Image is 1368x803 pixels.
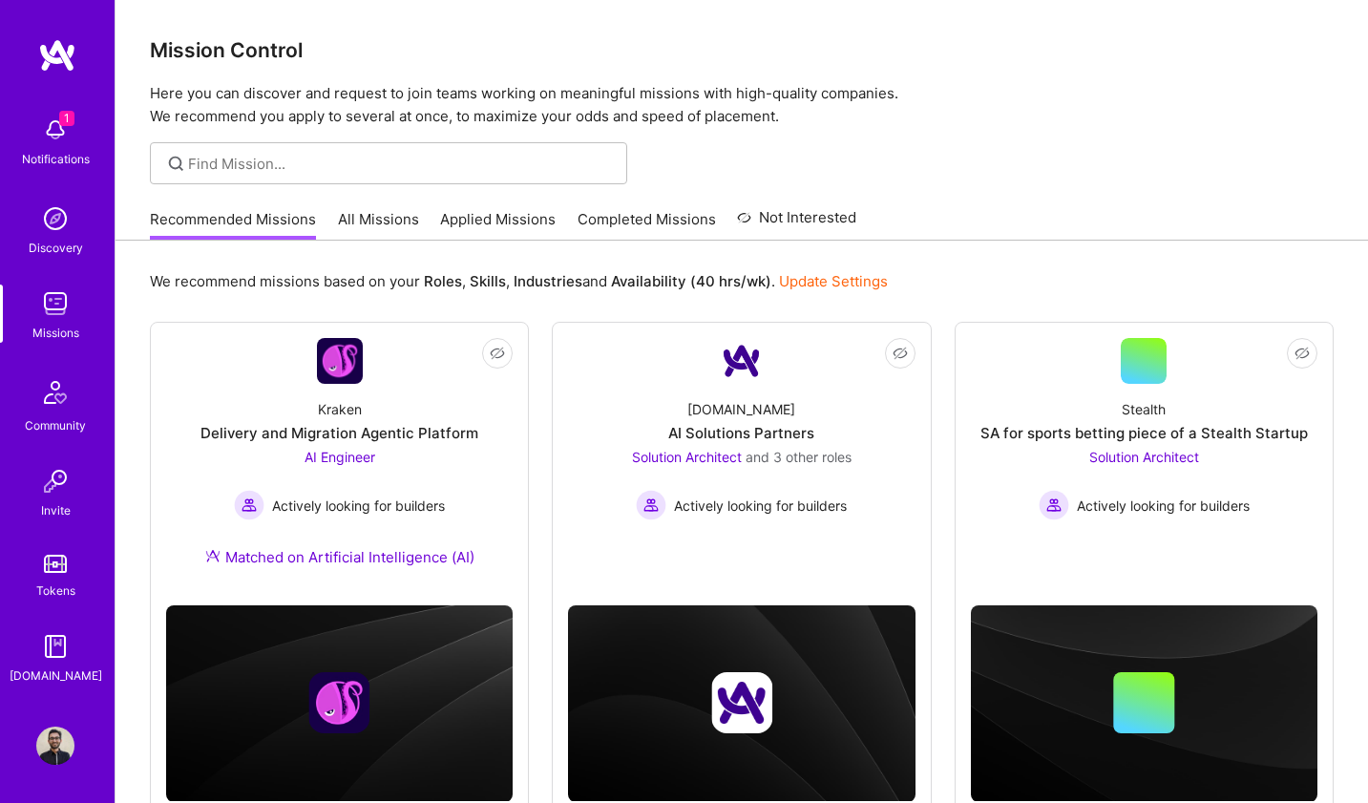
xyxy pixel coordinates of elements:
input: Find Mission... [188,154,613,174]
h3: Mission Control [150,38,1334,62]
i: icon EyeClosed [893,346,908,361]
p: Here you can discover and request to join teams working on meaningful missions with high-quality ... [150,82,1334,128]
div: Tokens [36,581,75,601]
a: Company LogoKrakenDelivery and Migration Agentic PlatformAI Engineer Actively looking for builder... [166,338,513,590]
img: User Avatar [36,727,74,765]
i: icon EyeClosed [1294,346,1310,361]
img: Company logo [309,672,370,733]
b: Roles [424,272,462,290]
img: guide book [36,627,74,666]
img: cover [971,605,1317,801]
div: AI Solutions Partners [668,423,814,443]
img: Company Logo [719,338,765,384]
a: StealthSA for sports betting piece of a Stealth StartupSolution Architect Actively looking for bu... [971,338,1317,561]
img: bell [36,111,74,149]
span: 1 [59,111,74,126]
img: discovery [36,200,74,238]
div: Invite [41,500,71,520]
div: Matched on Artificial Intelligence (AI) [205,547,474,567]
div: [DOMAIN_NAME] [687,399,795,419]
img: teamwork [36,285,74,323]
a: Applied Missions [440,209,556,241]
img: Actively looking for builders [1039,490,1069,520]
a: Recommended Missions [150,209,316,241]
img: tokens [44,555,67,573]
div: Missions [32,323,79,343]
img: logo [38,38,76,73]
div: Delivery and Migration Agentic Platform [200,423,478,443]
img: Invite [36,462,74,500]
p: We recommend missions based on your , , and . [150,271,888,291]
img: Ateam Purple Icon [205,548,221,563]
span: Actively looking for builders [1077,496,1250,516]
img: Company Logo [317,338,363,384]
a: Update Settings [779,272,888,290]
i: icon EyeClosed [490,346,505,361]
span: and 3 other roles [746,449,852,465]
div: Discovery [29,238,83,258]
span: Actively looking for builders [674,496,847,516]
b: Industries [514,272,582,290]
b: Availability (40 hrs/wk) [611,272,771,290]
img: Company logo [711,672,772,733]
img: cover [568,605,915,801]
span: Solution Architect [632,449,742,465]
a: Not Interested [737,206,856,241]
a: User Avatar [32,727,79,765]
b: Skills [470,272,506,290]
a: Completed Missions [578,209,716,241]
div: Kraken [318,399,362,419]
a: Company Logo[DOMAIN_NAME]AI Solutions PartnersSolution Architect and 3 other rolesActively lookin... [568,338,915,561]
div: SA for sports betting piece of a Stealth Startup [980,423,1308,443]
span: AI Engineer [305,449,375,465]
span: Solution Architect [1089,449,1199,465]
img: cover [166,605,513,801]
div: Stealth [1122,399,1166,419]
img: Actively looking for builders [636,490,666,520]
img: Actively looking for builders [234,490,264,520]
img: Community [32,370,78,415]
div: Community [25,415,86,435]
i: icon SearchGrey [165,153,187,175]
span: Actively looking for builders [272,496,445,516]
a: All Missions [338,209,419,241]
div: Notifications [22,149,90,169]
div: [DOMAIN_NAME] [10,666,102,686]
